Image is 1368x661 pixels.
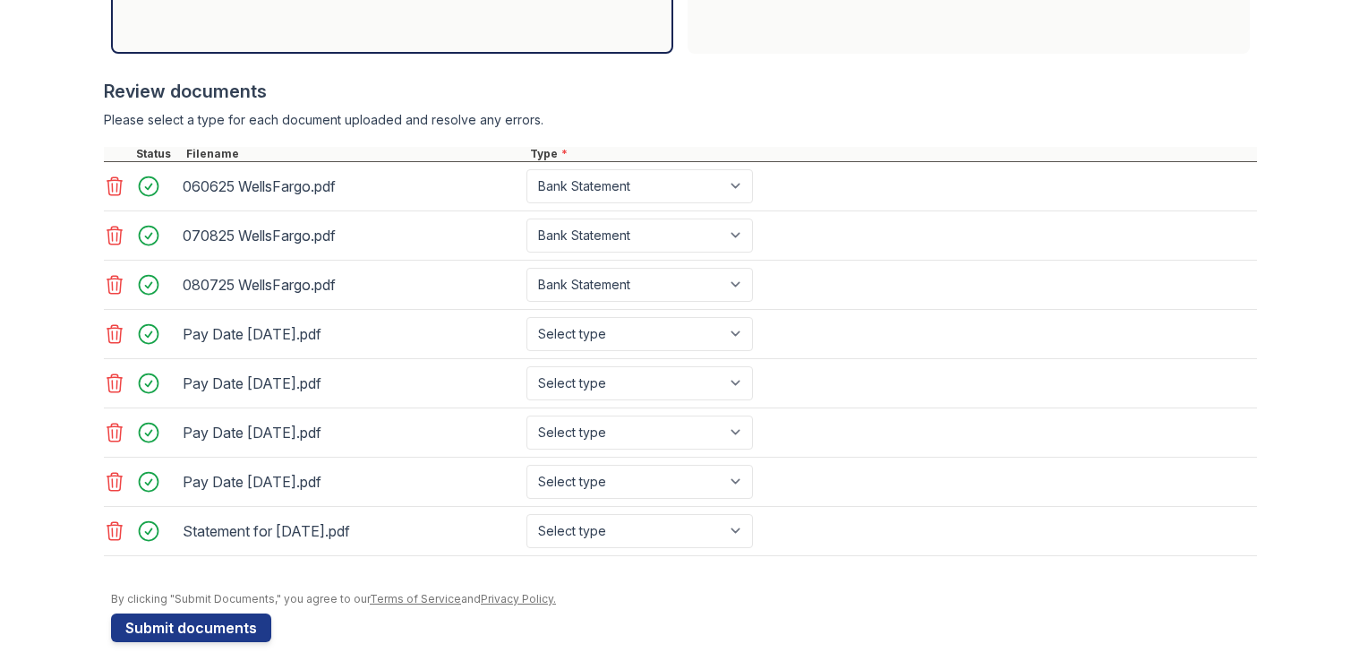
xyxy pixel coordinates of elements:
div: Pay Date [DATE].pdf [183,369,519,398]
div: Type [526,147,1257,161]
div: By clicking "Submit Documents," you agree to our and [111,592,1257,606]
a: Terms of Service [370,592,461,605]
button: Submit documents [111,614,271,642]
a: Privacy Policy. [481,592,556,605]
div: Filename [183,147,526,161]
div: Review documents [104,79,1257,104]
div: Status [133,147,183,161]
div: 070825 WellsFargo.pdf [183,221,519,250]
div: Pay Date [DATE].pdf [183,418,519,447]
div: Statement for [DATE].pdf [183,517,519,545]
div: Pay Date [DATE].pdf [183,320,519,348]
div: Pay Date [DATE].pdf [183,468,519,496]
div: Please select a type for each document uploaded and resolve any errors. [104,111,1257,129]
div: 080725 WellsFargo.pdf [183,270,519,299]
div: 060625 WellsFargo.pdf [183,172,519,201]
